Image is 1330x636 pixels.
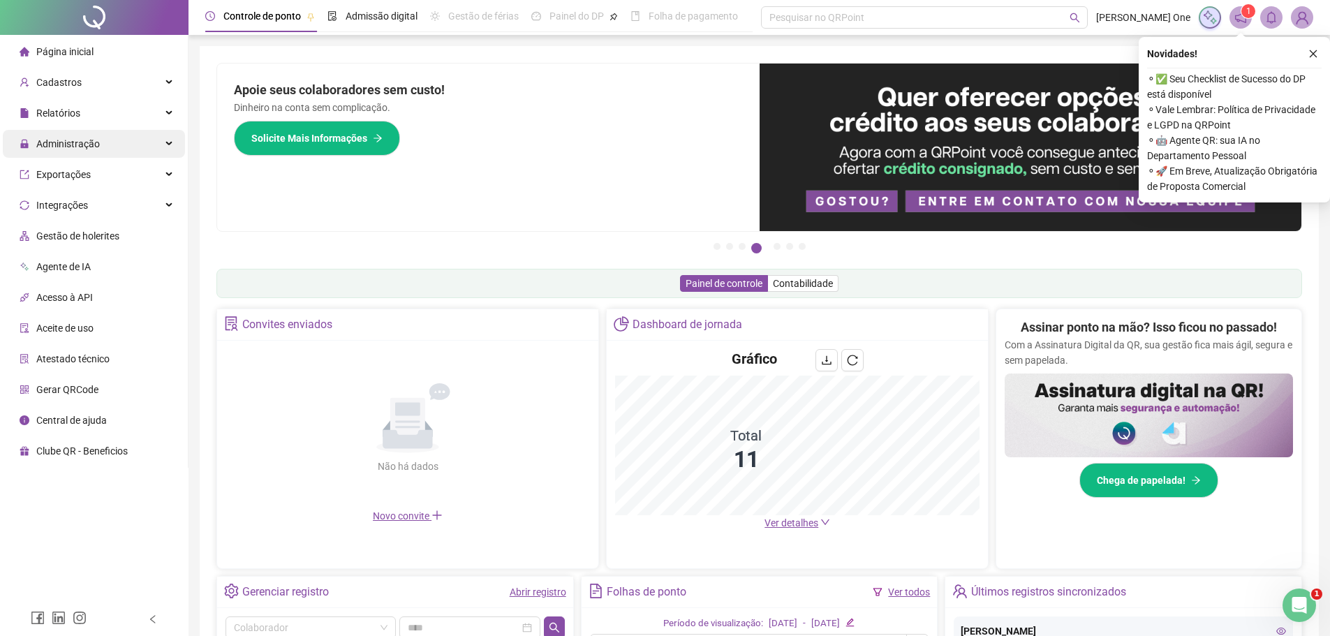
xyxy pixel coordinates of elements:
span: Painel do DP [549,10,604,22]
div: - [803,616,806,631]
span: Gerar QRCode [36,384,98,395]
span: search [1070,13,1080,23]
button: 2 [726,243,733,250]
h2: Apoie seus colaboradores sem custo! [234,80,743,100]
span: Gestão de holerites [36,230,119,242]
span: lock [20,139,29,149]
span: Página inicial [36,46,94,57]
span: Chega de papelada! [1097,473,1185,488]
img: 88826 [1292,7,1313,28]
span: Painel de controle [686,278,762,289]
span: Gestão de férias [448,10,519,22]
span: search [549,622,560,633]
span: dashboard [531,11,541,21]
h2: Assinar ponto na mão? Isso ficou no passado! [1021,318,1277,337]
span: Contabilidade [773,278,833,289]
span: solution [224,316,239,331]
span: pie-chart [614,316,628,331]
p: Dinheiro na conta sem complicação. [234,100,743,115]
span: pushpin [306,13,315,21]
iframe: Intercom live chat [1283,589,1316,622]
span: ⚬ Vale Lembrar: Política de Privacidade e LGPD na QRPoint [1147,102,1322,133]
span: Clube QR - Beneficios [36,445,128,457]
div: Dashboard de jornada [633,313,742,337]
span: Agente de IA [36,261,91,272]
span: ⚬ ✅ Seu Checklist de Sucesso do DP está disponível [1147,71,1322,102]
a: Ver todos [888,586,930,598]
span: Integrações [36,200,88,211]
h4: Gráfico [732,349,777,369]
span: api [20,293,29,302]
span: ⚬ 🚀 Em Breve, Atualização Obrigatória de Proposta Comercial [1147,163,1322,194]
span: facebook [31,611,45,625]
span: Solicite Mais Informações [251,131,367,146]
span: solution [20,354,29,364]
span: close [1308,49,1318,59]
span: bell [1265,11,1278,24]
span: Acesso à API [36,292,93,303]
span: Controle de ponto [223,10,301,22]
img: banner%2F02c71560-61a6-44d4-94b9-c8ab97240462.png [1005,374,1293,457]
button: Chega de papelada! [1079,463,1218,498]
sup: 1 [1241,4,1255,18]
button: 1 [714,243,721,250]
span: reload [847,355,858,366]
a: Abrir registro [510,586,566,598]
span: arrow-right [373,133,383,143]
div: Folhas de ponto [607,580,686,604]
span: qrcode [20,385,29,394]
span: sync [20,200,29,210]
span: Aceite de uso [36,323,94,334]
span: info-circle [20,415,29,425]
div: Período de visualização: [663,616,763,631]
span: notification [1234,11,1247,24]
span: user-add [20,77,29,87]
span: Cadastros [36,77,82,88]
span: 1 [1246,6,1251,16]
span: file [20,108,29,118]
img: sparkle-icon.fc2bf0ac1784a2077858766a79e2daf3.svg [1202,10,1218,25]
span: clock-circle [205,11,215,21]
span: Exportações [36,169,91,180]
span: pushpin [609,13,618,21]
button: 7 [799,243,806,250]
span: file-text [589,584,603,598]
p: Com a Assinatura Digital da QR, sua gestão fica mais ágil, segura e sem papelada. [1005,337,1293,368]
span: download [821,355,832,366]
span: export [20,170,29,179]
button: 6 [786,243,793,250]
span: 1 [1311,589,1322,600]
span: Folha de pagamento [649,10,738,22]
div: [DATE] [769,616,797,631]
span: plus [431,510,443,521]
span: down [820,517,830,527]
div: [DATE] [811,616,840,631]
span: arrow-right [1191,475,1201,485]
span: audit [20,323,29,333]
button: 5 [774,243,781,250]
span: linkedin [52,611,66,625]
span: filter [873,587,882,597]
button: 3 [739,243,746,250]
span: [PERSON_NAME] One [1096,10,1190,25]
span: Atestado técnico [36,353,110,364]
span: eye [1276,626,1286,636]
div: Não há dados [343,459,472,474]
span: book [630,11,640,21]
div: Convites enviados [242,313,332,337]
span: Novidades ! [1147,46,1197,61]
span: Novo convite [373,510,443,522]
span: Administração [36,138,100,149]
span: gift [20,446,29,456]
button: 4 [751,243,762,253]
span: setting [224,584,239,598]
span: team [952,584,967,598]
div: Últimos registros sincronizados [971,580,1126,604]
span: Admissão digital [346,10,418,22]
button: Solicite Mais Informações [234,121,400,156]
span: ⚬ 🤖 Agente QR: sua IA no Departamento Pessoal [1147,133,1322,163]
div: Gerenciar registro [242,580,329,604]
img: banner%2Fa8ee1423-cce5-4ffa-a127-5a2d429cc7d8.png [760,64,1302,231]
span: apartment [20,231,29,241]
span: sun [430,11,440,21]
